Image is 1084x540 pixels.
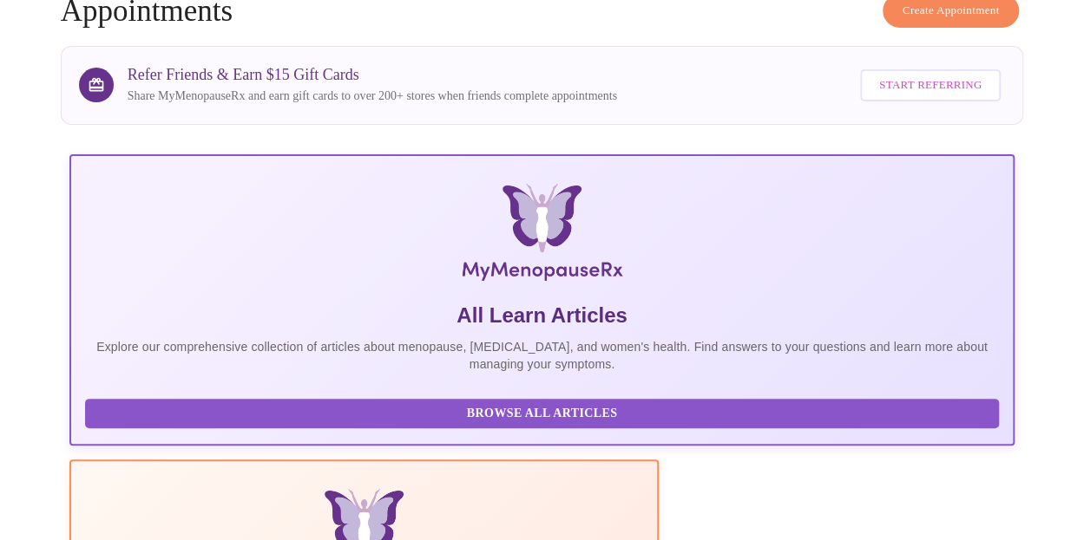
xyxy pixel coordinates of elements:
span: Create Appointment [903,1,1000,21]
h5: All Learn Articles [85,302,1000,329]
button: Start Referring [860,69,1001,101]
button: Browse All Articles [85,399,1000,429]
h3: Refer Friends & Earn $15 Gift Cards [128,66,617,84]
a: Browse All Articles [85,405,1004,420]
img: MyMenopauseRx Logo [227,184,857,288]
a: Start Referring [856,61,1005,110]
p: Share MyMenopauseRx and earn gift cards to over 200+ stores when friends complete appointments [128,88,617,105]
p: Explore our comprehensive collection of articles about menopause, [MEDICAL_DATA], and women's hea... [85,338,1000,373]
span: Start Referring [879,75,982,95]
span: Browse All Articles [102,403,982,425]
